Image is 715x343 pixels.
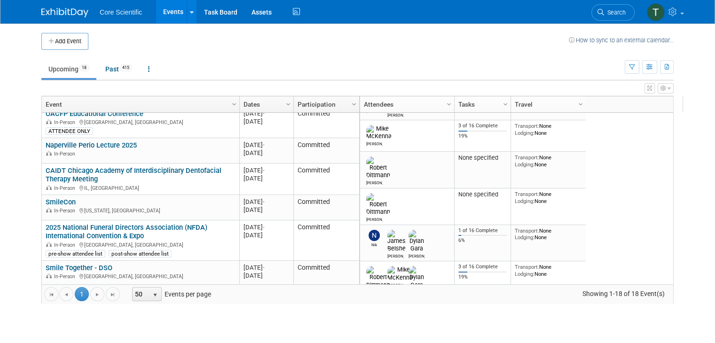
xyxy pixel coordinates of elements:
[46,118,235,126] div: [GEOGRAPHIC_DATA], [GEOGRAPHIC_DATA]
[109,291,117,298] span: Go to the last page
[263,264,265,271] span: -
[54,242,78,248] span: In-Person
[458,154,507,162] div: None specified
[119,64,132,71] span: 415
[369,230,380,241] img: Nik Koelblinger
[515,161,534,168] span: Lodging:
[41,33,88,50] button: Add Event
[515,123,539,129] span: Transport:
[46,166,221,184] a: CAIDT Chicago Academy of Interdisciplinary Dentofacial Therapy Meeting
[46,96,233,112] a: Event
[293,195,359,220] td: Committed
[387,281,404,288] div: Mike McKenna
[46,264,112,272] a: Smile Together - DSO
[244,198,289,206] div: [DATE]
[41,60,96,78] a: Upcoming18
[244,206,289,214] div: [DATE]
[54,151,78,157] span: In-Person
[46,242,52,247] img: In-Person Event
[515,227,539,234] span: Transport:
[46,127,93,135] div: ATTENDEE ONLY
[387,252,404,258] div: James Belshe
[515,264,582,277] div: None None
[515,227,582,241] div: None None
[46,206,235,214] div: [US_STATE], [GEOGRAPHIC_DATA]
[229,96,240,110] a: Column Settings
[298,96,353,112] a: Participation
[283,96,294,110] a: Column Settings
[366,125,392,140] img: Mike McKenna
[515,191,582,204] div: None None
[515,198,534,204] span: Lodging:
[366,179,383,185] div: Robert Dittmann
[244,141,289,149] div: [DATE]
[41,8,88,17] img: ExhibitDay
[244,96,287,112] a: Dates
[100,8,142,16] span: Core Scientific
[515,154,539,161] span: Transport:
[46,208,52,212] img: In-Person Event
[59,287,73,301] a: Go to the previous page
[515,130,534,136] span: Lodging:
[458,96,504,112] a: Tasks
[366,193,390,216] img: Robert Dittmann
[230,101,238,108] span: Column Settings
[501,96,511,110] a: Column Settings
[120,287,220,301] span: Events per page
[574,287,673,300] span: Showing 1-18 of 18 Event(s)
[458,237,507,244] div: 6%
[515,123,582,136] div: None None
[54,208,78,214] span: In-Person
[458,191,507,198] div: None specified
[458,123,507,129] div: 3 of 16 Complete
[54,119,78,125] span: In-Person
[458,264,507,270] div: 3 of 16 Complete
[63,291,70,298] span: Go to the previous page
[364,96,448,112] a: Attendees
[244,231,289,239] div: [DATE]
[647,3,665,21] img: Thila Pathma
[349,96,360,110] a: Column Settings
[244,109,289,117] div: [DATE]
[263,198,265,205] span: -
[591,4,635,21] a: Search
[46,185,52,190] img: In-Person Event
[263,224,265,231] span: -
[54,273,78,280] span: In-Person
[46,272,235,280] div: [GEOGRAPHIC_DATA], [GEOGRAPHIC_DATA]
[244,117,289,125] div: [DATE]
[46,119,52,124] img: In-Person Event
[515,234,534,241] span: Lodging:
[46,109,143,118] a: OACFP Educational Conference
[98,60,139,78] a: Past415
[244,149,289,157] div: [DATE]
[366,140,383,146] div: Mike McKenna
[90,287,104,301] a: Go to the next page
[515,271,534,277] span: Lodging:
[445,101,453,108] span: Column Settings
[46,223,207,241] a: 2025 National Funeral Directors Association (NFDA) International Convention & Expo
[387,266,413,281] img: Mike McKenna
[515,191,539,197] span: Transport:
[293,164,359,195] td: Committed
[46,141,137,149] a: Naperville Perio Lecture 2025
[409,252,425,258] div: Dylan Gara
[44,287,58,301] a: Go to the first page
[244,223,289,231] div: [DATE]
[46,241,235,249] div: [GEOGRAPHIC_DATA], [GEOGRAPHIC_DATA]
[604,9,626,16] span: Search
[133,288,149,301] span: 50
[387,230,406,252] img: James Belshe
[106,287,120,301] a: Go to the last page
[515,154,582,168] div: None None
[244,264,289,272] div: [DATE]
[46,250,105,257] div: pre-show attendee list
[569,37,674,44] a: How to sync to an external calendar...
[263,167,265,174] span: -
[109,250,172,257] div: post-show attendee list
[577,101,584,108] span: Column Settings
[576,96,586,110] a: Column Settings
[458,133,507,140] div: 19%
[515,96,580,112] a: Travel
[409,230,425,252] img: Dylan Gara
